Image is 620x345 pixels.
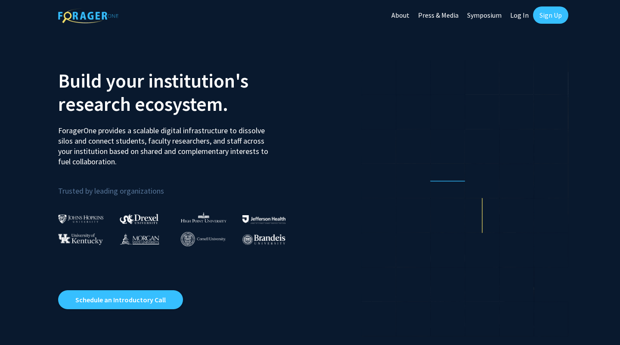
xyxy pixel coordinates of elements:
img: Drexel University [120,214,158,224]
a: Sign Up [533,6,568,24]
img: Cornell University [181,232,226,246]
img: Thomas Jefferson University [242,215,285,223]
p: ForagerOne provides a scalable digital infrastructure to dissolve silos and connect students, fac... [58,119,274,167]
img: ForagerOne Logo [58,8,118,23]
h2: Build your institution's research ecosystem. [58,69,304,116]
img: University of Kentucky [58,233,103,245]
img: Johns Hopkins University [58,214,104,223]
img: High Point University [181,212,226,223]
img: Morgan State University [120,233,159,245]
a: Opens in a new tab [58,290,183,309]
img: Brandeis University [242,234,285,245]
p: Trusted by leading organizations [58,174,304,198]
